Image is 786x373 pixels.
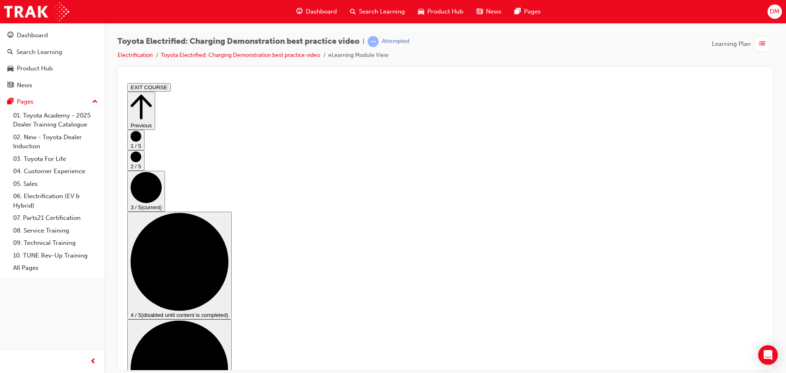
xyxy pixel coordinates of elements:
[486,7,501,16] span: News
[363,37,364,46] span: |
[524,7,541,16] span: Pages
[4,2,69,21] img: Trak
[10,190,101,212] a: 06. Electrification (EV & Hybrid)
[306,7,337,16] span: Dashboard
[350,7,356,17] span: search-icon
[7,63,17,69] span: 1 / 5
[3,78,101,93] a: News
[296,7,303,17] span: guage-icon
[10,249,101,262] a: 10. TUNE Rev-Up Training
[10,153,101,165] a: 03. Toyota For Life
[368,36,379,47] span: learningRecordVerb_ATTEMPT-icon
[770,7,779,16] span: DM
[290,3,343,20] a: guage-iconDashboard
[16,47,62,57] div: Search Learning
[10,237,101,249] a: 09. Technical Training
[712,36,773,52] button: Learning Plan
[759,39,765,49] span: list-icon
[17,81,32,90] div: News
[411,3,470,20] a: car-iconProduct Hub
[7,98,14,106] span: pages-icon
[3,28,101,43] a: Dashboard
[3,132,108,240] button: 4 / 5(disabled until content is completed)
[477,7,483,17] span: news-icon
[7,82,14,89] span: news-icon
[17,64,53,73] div: Product Hub
[328,51,388,60] li: eLearning Module View
[7,84,17,90] span: 2 / 5
[7,124,17,131] span: 3 / 5
[17,97,34,106] div: Pages
[3,94,101,109] button: Pages
[10,178,101,190] a: 05. Sales
[92,97,98,107] span: up-icon
[10,165,101,178] a: 04. Customer Experience
[508,3,547,20] a: pages-iconPages
[470,3,508,20] a: news-iconNews
[515,7,521,17] span: pages-icon
[382,38,409,45] div: Attempted
[3,3,47,12] button: EXIT COURSE
[3,50,20,70] button: 1 / 5
[10,109,101,131] a: 01. Toyota Academy - 2025 Dealer Training Catalogue
[712,39,751,49] span: Learning Plan
[7,232,17,238] span: 4 / 5
[10,262,101,274] a: All Pages
[10,224,101,237] a: 08. Service Training
[117,52,153,59] a: Electrification
[17,31,48,40] div: Dashboard
[161,52,320,59] a: Toyota Electrified: Charging Demonstration best practice video
[3,91,41,132] button: 3 / 5(current)
[10,131,101,153] a: 02. New - Toyota Dealer Induction
[7,49,13,56] span: search-icon
[117,37,359,46] span: Toyota Electrified: Charging Demonstration best practice video
[3,12,31,50] button: Previous
[10,212,101,224] a: 07. Parts21 Certification
[90,357,96,367] span: prev-icon
[3,61,101,76] a: Product Hub
[758,345,778,365] div: Open Intercom Messenger
[343,3,411,20] a: search-iconSearch Learning
[3,26,101,94] button: DashboardSearch LearningProduct HubNews
[427,7,463,16] span: Product Hub
[3,45,101,60] a: Search Learning
[7,32,14,39] span: guage-icon
[7,43,28,49] span: Previous
[3,70,20,91] button: 2 / 5
[7,65,14,72] span: car-icon
[418,7,424,17] span: car-icon
[768,5,782,19] button: DM
[359,7,405,16] span: Search Learning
